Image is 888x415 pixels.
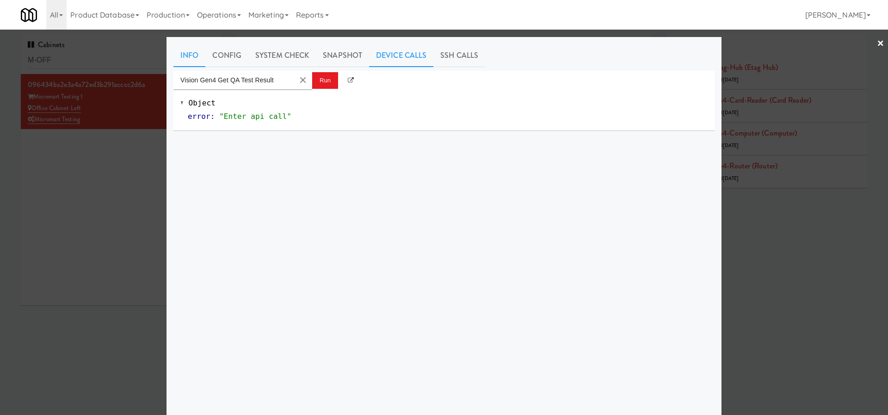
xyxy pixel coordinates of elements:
span: : [210,112,215,121]
button: Clear Input [296,73,310,87]
a: Snapshot [316,44,369,67]
a: Info [173,44,205,67]
span: error [188,112,210,121]
button: Run [312,72,338,89]
a: × [877,30,884,58]
a: SSH Calls [433,44,485,67]
span: "Enter api call" [219,112,291,121]
a: Config [205,44,248,67]
input: Enter api call... [173,71,294,89]
img: Micromart [21,7,37,23]
a: Device Calls [369,44,433,67]
span: Object [189,99,216,107]
a: System Check [248,44,316,67]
